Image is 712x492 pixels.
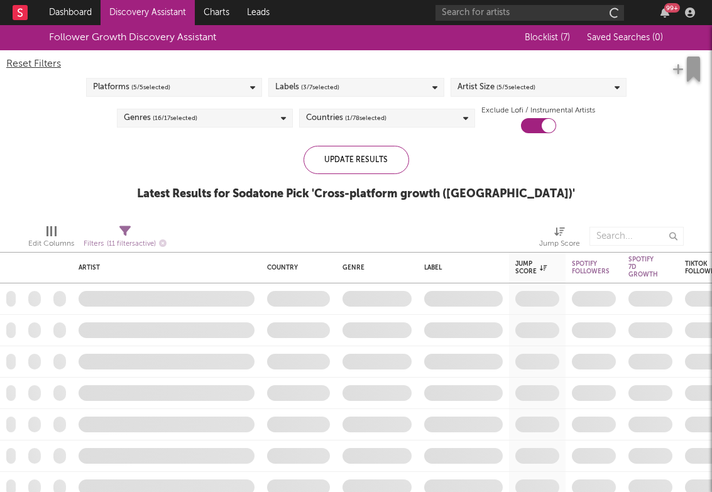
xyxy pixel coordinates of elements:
[153,111,197,126] span: ( 16 / 17 selected)
[124,111,197,126] div: Genres
[496,80,535,95] span: ( 5 / 5 selected)
[587,33,663,42] span: Saved Searches
[6,57,706,72] div: Reset Filters
[539,236,580,251] div: Jump Score
[660,8,669,18] button: 99+
[306,111,386,126] div: Countries
[137,187,575,202] div: Latest Results for Sodatone Pick ' Cross-platform growth ([GEOGRAPHIC_DATA]) '
[301,80,339,95] span: ( 3 / 7 selected)
[583,33,663,43] button: Saved Searches (0)
[49,30,216,45] div: Follower Growth Discovery Assistant
[93,80,170,95] div: Platforms
[481,103,595,118] label: Exclude Lofi / Instrumental Artists
[342,264,405,271] div: Genre
[424,264,496,271] div: Label
[515,260,547,275] div: Jump Score
[652,33,663,42] span: ( 0 )
[84,221,167,257] div: Filters(11 filters active)
[28,221,74,257] div: Edit Columns
[131,80,170,95] span: ( 5 / 5 selected)
[267,264,324,271] div: Country
[539,221,580,257] div: Jump Score
[572,260,610,275] div: Spotify Followers
[275,80,339,95] div: Labels
[589,227,684,246] input: Search...
[84,236,167,252] div: Filters
[28,236,74,251] div: Edit Columns
[628,256,658,278] div: Spotify 7D Growth
[525,33,570,42] span: Blocklist
[561,33,570,42] span: ( 7 )
[457,80,535,95] div: Artist Size
[79,264,248,271] div: Artist
[107,241,156,248] span: ( 11 filters active)
[345,111,386,126] span: ( 1 / 78 selected)
[304,146,409,174] div: Update Results
[664,3,680,13] div: 99 +
[435,5,624,21] input: Search for artists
